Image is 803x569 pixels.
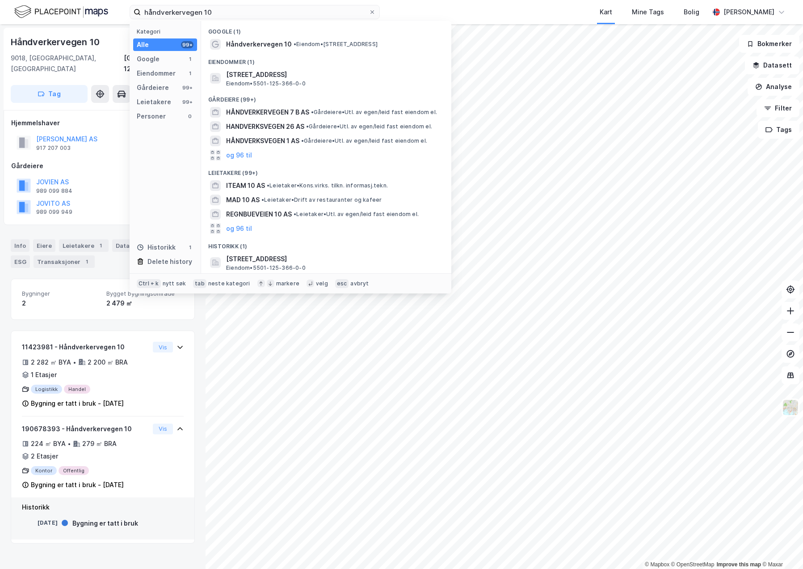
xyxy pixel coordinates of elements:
div: Delete history [147,256,192,267]
span: ITEAM 10 AS [226,180,265,191]
div: 11423981 - Håndverkervegen 10 [22,342,149,352]
div: [GEOGRAPHIC_DATA], 125/366 [124,53,195,74]
span: Gårdeiere • Utl. av egen/leid fast eiendom el. [311,109,437,116]
div: Google (1) [201,21,451,37]
span: Bygget bygningsområde [106,290,184,297]
span: REGNBUEVEIEN 10 AS [226,209,292,220]
span: Eiendom • [STREET_ADDRESS] [294,41,378,48]
div: ESG [11,255,30,268]
span: Håndverkervegen 10 [226,39,292,50]
div: Eiendommer (1) [201,51,451,68]
div: Leietakere [59,239,109,252]
div: Bolig [684,7,699,17]
div: 99+ [181,41,193,48]
div: • [73,359,76,366]
div: Transaksjoner [34,255,95,268]
div: [PERSON_NAME] [723,7,774,17]
div: Leietakere (99+) [201,162,451,178]
div: • [67,440,71,447]
iframe: Chat Widget [758,526,803,569]
div: 190678393 - Håndverkervegen 10 [22,424,149,434]
button: Tags [758,121,799,139]
div: 0 [186,113,193,120]
div: esc [335,279,349,288]
div: 1 Etasjer [31,369,57,380]
div: avbryt [350,280,369,287]
button: Analyse [748,78,799,96]
button: Bokmerker [739,35,799,53]
div: Mine Tags [632,7,664,17]
div: Personer [137,111,166,122]
div: Bygning er tatt i bruk [72,518,138,529]
span: [STREET_ADDRESS] [226,254,441,264]
div: 1 [186,70,193,77]
a: Improve this map [717,561,761,568]
div: Gårdeiere (99+) [201,89,451,105]
span: HANDVERKSVEGEN 26 AS [226,121,304,132]
div: Historikk [137,242,176,253]
span: Eiendom • 5501-125-366-0-0 [226,264,306,272]
span: • [306,123,309,130]
img: Z [782,399,799,416]
div: 1 [186,244,193,251]
div: Datasett [112,239,156,252]
div: neste kategori [208,280,250,287]
div: Historikk [22,502,184,513]
div: markere [276,280,299,287]
span: MAD 10 AS [226,195,260,205]
div: 2 200 ㎡ BRA [88,357,128,368]
button: og 96 til [226,223,252,234]
button: Vis [153,342,173,352]
span: HÅNDVERKSVEGEN 1 AS [226,136,299,146]
div: 989 099 949 [36,208,72,216]
div: tab [193,279,206,288]
a: OpenStreetMap [671,561,715,568]
span: • [294,41,296,47]
div: Gårdeiere [11,161,194,171]
button: Vis [153,424,173,434]
div: Eiere [33,239,55,252]
div: 1 [186,55,193,63]
div: Bygning er tatt i bruk - [DATE] [31,480,124,490]
div: Kart [600,7,612,17]
div: 917 207 003 [36,144,71,152]
span: Leietaker • Utl. av egen/leid fast eiendom el. [294,211,419,218]
div: Historikk (1) [201,236,451,252]
div: nytt søk [163,280,186,287]
span: Bygninger [22,290,99,297]
div: velg [316,280,328,287]
span: HÅNDVERKERVEGEN 7 B AS [226,107,309,118]
div: 99+ [181,84,193,91]
span: • [311,109,314,115]
input: Søk på adresse, matrikkel, gårdeiere, leietakere eller personer [141,5,369,19]
div: 2 479 ㎡ [106,298,184,309]
span: • [261,196,264,203]
span: Gårdeiere • Utl. av egen/leid fast eiendom el. [301,137,427,144]
div: 1 [82,257,91,266]
div: Leietakere [137,97,171,107]
div: 9018, [GEOGRAPHIC_DATA], [GEOGRAPHIC_DATA] [11,53,124,74]
span: • [301,137,304,144]
button: Filter [757,99,799,117]
div: Kontrollprogram for chat [758,526,803,569]
div: Info [11,239,29,252]
div: 989 099 884 [36,187,72,195]
span: Leietaker • Kons.virks. tilkn. informasj.tekn. [267,182,388,189]
div: Kategori [137,28,197,35]
button: og 96 til [226,150,252,161]
div: Gårdeiere [137,82,169,93]
span: Gårdeiere • Utl. av egen/leid fast eiendom el. [306,123,432,130]
div: Bygning er tatt i bruk - [DATE] [31,398,124,409]
div: Ctrl + k [137,279,161,288]
div: 1 [96,241,105,250]
span: [STREET_ADDRESS] [226,69,441,80]
div: 224 ㎡ BYA [31,438,66,449]
div: Hjemmelshaver [11,118,194,128]
div: [DATE] [22,519,58,527]
img: logo.f888ab2527a4732fd821a326f86c7f29.svg [14,4,108,20]
div: 2 Etasjer [31,451,58,462]
div: 99+ [181,98,193,106]
button: Datasett [745,56,799,74]
div: Google [137,54,160,64]
span: • [294,211,296,217]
